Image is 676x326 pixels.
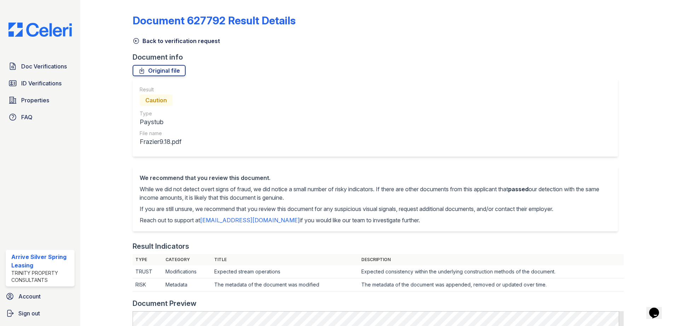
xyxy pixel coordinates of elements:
a: Document 627792 Result Details [133,14,296,27]
div: Result [140,86,181,93]
span: passed [508,186,529,193]
div: Trinity Property Consultants [11,270,72,284]
a: Doc Verifications [6,59,75,73]
span: Doc Verifications [21,62,67,71]
th: Description [359,254,624,265]
td: Expected stream operations [211,265,359,278]
span: Properties [21,96,49,104]
div: Caution [140,95,173,106]
a: Account [3,289,77,303]
a: Back to verification request [133,37,220,45]
p: If you are still unsure, we recommend that you review this document for any suspicious visual sig... [140,205,611,213]
p: While we did not detect overt signs of fraud, we did notice a small number of risky indicators. I... [140,185,611,202]
td: RISK [133,278,163,291]
div: Document info [133,52,624,62]
th: Title [211,254,359,265]
div: Frazier9.18.pdf [140,137,181,147]
div: We recommend that you review this document. [140,174,611,182]
a: ID Verifications [6,76,75,90]
td: Expected consistency within the underlying construction methods of the document. [359,265,624,278]
td: TRUST [133,265,163,278]
th: Type [133,254,163,265]
a: Properties [6,93,75,107]
div: File name [140,130,181,137]
span: ID Verifications [21,79,62,87]
img: CE_Logo_Blue-a8612792a0a2168367f1c8372b55b34899dd931a85d93a1a3d3e32e68fde9ad4.png [3,23,77,37]
td: Modifications [163,265,211,278]
div: Arrive Silver Spring Leasing [11,253,72,270]
div: Paystub [140,117,181,127]
a: Original file [133,65,186,76]
div: Document Preview [133,298,197,308]
span: FAQ [21,113,33,121]
a: FAQ [6,110,75,124]
td: Metadata [163,278,211,291]
iframe: chat widget [646,298,669,319]
div: Result Indicators [133,241,189,251]
div: Type [140,110,181,117]
p: Reach out to support at if you would like our team to investigate further. [140,216,611,224]
span: Account [18,292,41,301]
td: The metadata of the document was appended, removed or updated over time. [359,278,624,291]
a: Sign out [3,306,77,320]
span: Sign out [18,309,40,318]
td: The metadata of the document was modified [211,278,359,291]
th: Category [163,254,211,265]
a: [EMAIL_ADDRESS][DOMAIN_NAME] [200,217,300,224]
